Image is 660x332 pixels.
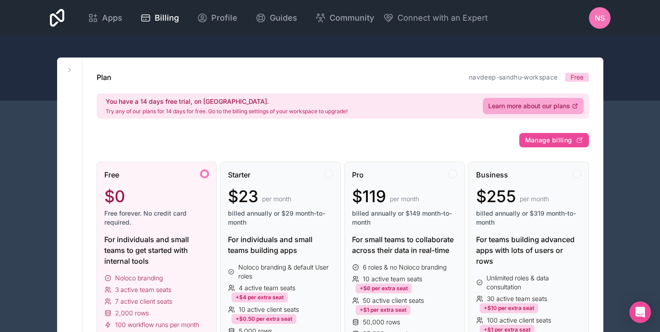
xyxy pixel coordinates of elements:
[262,195,291,204] span: per month
[228,169,250,180] span: Starter
[390,195,419,204] span: per month
[363,274,422,283] span: 10 active team seats
[629,301,651,323] div: Open Intercom Messenger
[133,8,186,28] a: Billing
[352,169,364,180] span: Pro
[248,8,304,28] a: Guides
[487,294,547,303] span: 30 active team seats
[469,73,557,81] a: navdeep-sandhu-workspace
[383,12,488,24] button: Connect with an Expert
[102,12,122,24] span: Apps
[476,187,516,205] span: $255
[519,133,589,147] button: Manage billing
[480,303,538,313] div: +$10 per extra seat
[308,8,381,28] a: Community
[104,187,125,205] span: $0
[363,263,446,272] span: 6 roles & no Noloco branding
[106,108,348,115] p: Try any of our plans for 14 days for free. Go to the billing settings of your workspace to upgrade!
[352,234,457,256] div: For small teams to collaborate across their data in real-time
[228,209,333,227] span: billed annually or $29 month-to-month
[239,283,295,292] span: 4 active team seats
[115,274,163,283] span: Noloco branding
[115,320,199,329] span: 100 workflow runs per month
[106,97,348,106] h2: You have a 14 days free trial, on [GEOGRAPHIC_DATA].
[483,98,584,114] a: Learn more about our plans
[80,8,129,28] a: Apps
[488,102,570,111] span: Learn more about our plans
[270,12,297,24] span: Guides
[486,274,581,292] span: Unlimited roles & data consultation
[356,305,410,315] div: +$1 per extra seat
[115,309,149,318] span: 2,000 rows
[356,283,412,293] div: +$6 per extra seat
[487,316,551,325] span: 100 active client seats
[115,297,172,306] span: 7 active client seats
[232,314,296,324] div: +$0.50 per extra seat
[476,234,581,266] div: For teams building advanced apps with lots of users or rows
[211,12,237,24] span: Profile
[595,13,605,23] span: nS
[520,195,549,204] span: per month
[228,234,333,256] div: For individuals and small teams building apps
[97,72,111,83] h1: Plan
[571,73,584,82] span: Free
[115,285,171,294] span: 3 active team seats
[476,169,508,180] span: Business
[476,209,581,227] span: billed annually or $319 month-to-month
[525,136,572,144] span: Manage billing
[228,187,259,205] span: $23
[104,169,119,180] span: Free
[239,305,299,314] span: 10 active client seats
[155,12,179,24] span: Billing
[104,234,210,266] div: For individuals and small teams to get started with internal tools
[190,8,245,28] a: Profile
[104,209,210,227] span: Free forever. No credit card required.
[352,187,386,205] span: $119
[330,12,374,24] span: Community
[232,292,288,302] div: +$4 per extra seat
[238,263,333,281] span: Noloco branding & default User roles
[363,296,424,305] span: 50 active client seats
[363,318,400,327] span: 50,000 rows
[397,12,488,24] span: Connect with an Expert
[352,209,457,227] span: billed annually or $149 month-to-month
